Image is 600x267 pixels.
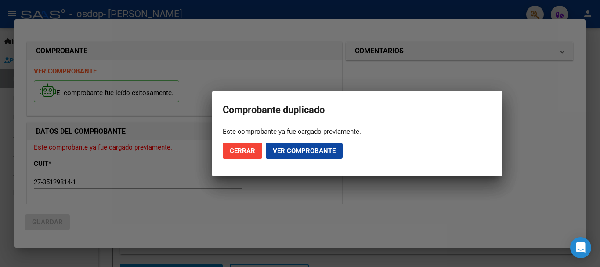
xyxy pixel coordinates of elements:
[223,102,492,118] h2: Comprobante duplicado
[223,143,262,159] button: Cerrar
[266,143,343,159] button: Ver comprobante
[570,237,591,258] div: Open Intercom Messenger
[273,147,336,155] span: Ver comprobante
[230,147,255,155] span: Cerrar
[223,127,492,136] div: Este comprobante ya fue cargado previamente.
